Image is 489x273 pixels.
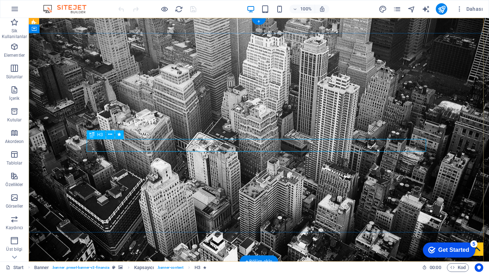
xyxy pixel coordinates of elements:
[118,265,123,269] i: Bu element, arka plan içeriyor
[7,117,22,123] p: Kutular
[378,5,387,13] button: design
[174,5,183,13] button: reload
[252,18,266,25] div: +
[438,5,446,13] i: Yayınla
[435,265,436,270] span: :
[422,5,430,13] i: AI Writer
[52,263,109,272] span: . banner .preset-banner-v3-financia
[97,133,103,137] span: H3
[157,263,183,272] span: . banner-content
[34,263,207,272] nav: breadcrumb
[289,5,315,13] button: 100%
[6,225,23,231] p: Kaydırıcı
[6,203,23,209] p: Görseller
[4,4,56,19] div: Get Started 5 items remaining, 0% complete
[5,139,24,144] p: Akordeon
[453,3,486,15] button: Dahası
[175,5,183,13] i: Sayfayı yeniden yükleyin
[407,5,416,13] i: Navigatör
[34,263,49,272] span: Seçmek için tıkla. Düzenlemek için çift tıkla
[51,1,59,9] div: 5
[422,263,441,272] h6: Oturum süresi
[6,263,24,272] a: Seçimi iptal etmek için tıkla. Sayfaları açmak için çift tıkla
[203,265,206,269] i: Element bir animasyon içeriyor
[6,160,23,166] p: Tablolar
[430,263,441,272] span: 00 00
[300,5,312,13] h6: 100%
[9,96,19,101] p: İçerik
[393,5,401,13] button: pages
[407,5,416,13] button: navigator
[134,263,154,272] span: Seçmek için tıkla. Düzenlemek için çift tıkla
[450,263,466,272] span: Kod
[436,3,447,15] button: publish
[475,263,483,272] button: Usercentrics
[160,5,169,13] button: Ön izleme modundan çıkıp düzenlemeye devam etmek için buraya tıklayın
[195,263,200,272] span: Seçmek için tıkla. Düzenlemek için çift tıkla
[319,6,325,12] i: Yeniden boyutlandırmada yakınlaştırma düzeyini seçilen cihaza uyacak şekilde otomatik olarak ayarla.
[4,52,25,58] p: Elementler
[447,263,469,272] button: Kod
[19,8,50,14] div: Get Started
[6,74,23,80] p: Sütunlar
[421,5,430,13] button: text_generator
[240,255,278,268] div: + Bölüm ekle
[6,246,22,252] p: Üst bilgi
[5,182,23,188] p: Özellikler
[393,5,401,13] i: Sayfalar (Ctrl+Alt+S)
[379,5,387,13] i: Tasarım (Ctrl+Alt+Y)
[456,5,483,13] span: Dahası
[41,5,95,13] img: Editor Logo
[112,265,115,269] i: Bu element, özelleştirilebilir bir ön ayar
